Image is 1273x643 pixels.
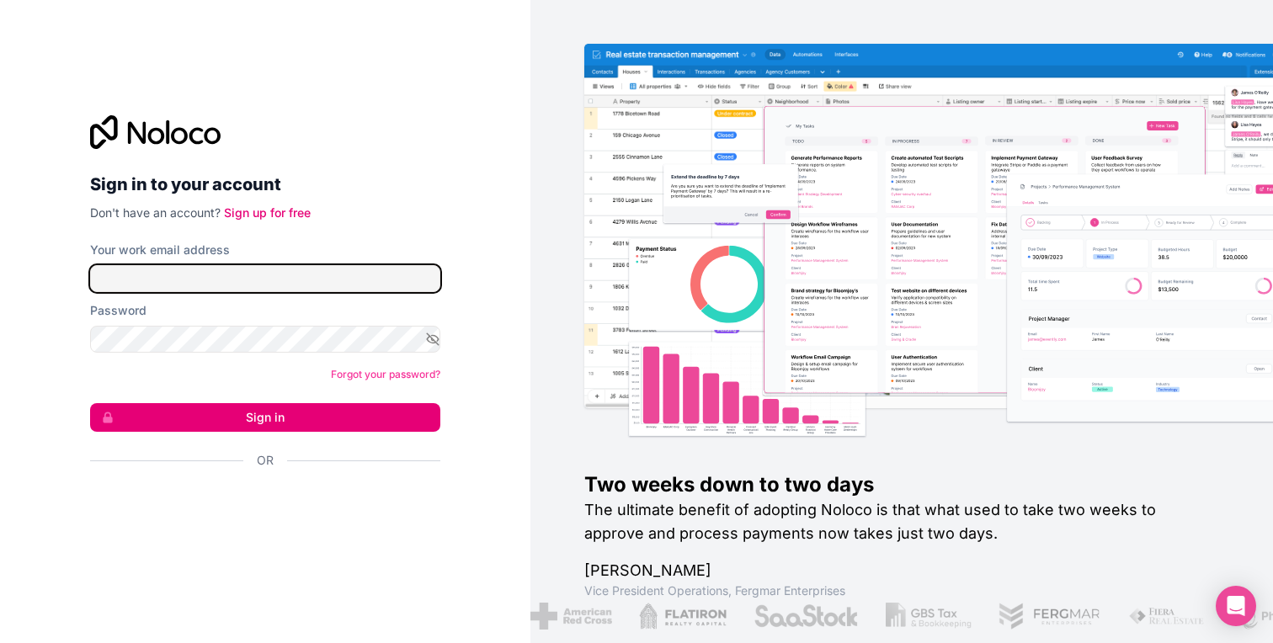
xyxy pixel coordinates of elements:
h1: Two weeks down to two days [584,471,1219,498]
span: Don't have an account? [90,205,221,220]
img: /assets/fiera-fwj2N5v4.png [1108,603,1187,630]
label: Password [90,302,146,319]
button: Sign in [90,403,440,432]
input: Email address [90,265,440,292]
img: /assets/gbstax-C-GtDUiK.png [866,603,952,630]
input: Password [90,326,440,353]
img: /assets/fergmar-CudnrXN5.png [979,603,1082,630]
img: /assets/american-red-cross-BAupjrZR.png [511,603,593,630]
img: /assets/flatiron-C8eUkumj.png [620,603,707,630]
a: Forgot your password? [331,368,440,380]
img: /assets/saastock-C6Zbiodz.png [734,603,839,630]
h1: Vice President Operations , Fergmar Enterprises [584,582,1219,599]
label: Your work email address [90,242,230,258]
a: Sign up for free [224,205,311,220]
h2: Sign in to your account [90,169,440,199]
span: Or [257,452,274,469]
iframe: Schaltfläche „Über Google anmelden“ [82,487,435,524]
div: Open Intercom Messenger [1216,586,1256,626]
h1: [PERSON_NAME] [584,559,1219,582]
h2: The ultimate benefit of adopting Noloco is that what used to take two weeks to approve and proces... [584,498,1219,545]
